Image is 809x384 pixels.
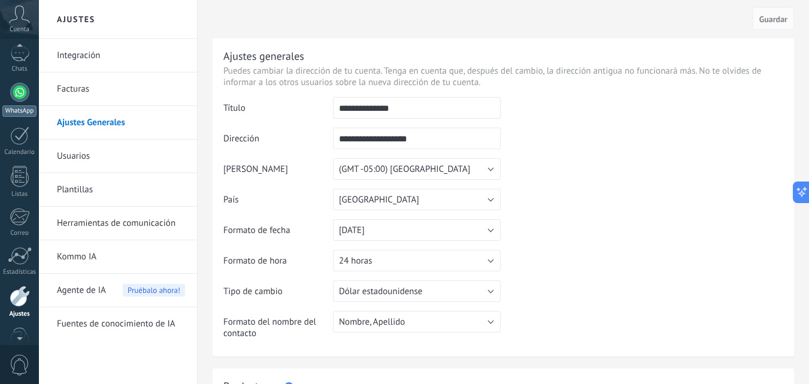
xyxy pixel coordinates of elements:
[339,316,405,328] span: Nombre, Apellido
[339,225,365,236] span: [DATE]
[39,106,197,140] li: Ajustes Generales
[223,189,333,219] td: País
[57,207,185,240] a: Herramientas de comunicación
[223,311,333,348] td: Formato del nombre del contacto
[57,274,185,307] a: Agente de IAPruébalo ahora!
[2,105,37,117] div: WhatsApp
[57,173,185,207] a: Plantillas
[223,49,304,63] div: Ajustes generales
[39,173,197,207] li: Plantillas
[223,250,333,280] td: Formato de hora
[339,194,419,205] span: [GEOGRAPHIC_DATA]
[39,307,197,340] li: Fuentes de conocimiento de IA
[57,307,185,341] a: Fuentes de conocimiento de IA
[10,26,29,34] span: Cuenta
[759,15,787,23] span: Guardar
[57,72,185,106] a: Facturas
[223,158,333,189] td: [PERSON_NAME]
[2,65,37,73] div: Chats
[2,149,37,156] div: Calendario
[57,39,185,72] a: Integración
[39,140,197,173] li: Usuarios
[57,106,185,140] a: Ajustes Generales
[39,274,197,307] li: Agente de IA
[223,128,333,158] td: Dirección
[123,284,185,297] span: Pruébalo ahora!
[753,7,794,30] button: Guardar
[2,268,37,276] div: Estadísticas
[223,65,783,88] p: Puedes cambiar la dirección de tu cuenta. Tenga en cuenta que, después del cambio, la dirección a...
[57,240,185,274] a: Kommo IA
[57,140,185,173] a: Usuarios
[39,39,197,72] li: Integración
[39,72,197,106] li: Facturas
[57,274,106,307] span: Agente de IA
[223,280,333,311] td: Tipo de cambio
[333,280,501,302] button: Dólar estadounidense
[333,311,501,332] button: Nombre, Apellido
[333,219,501,241] button: [DATE]
[223,219,333,250] td: Formato de fecha
[339,255,372,267] span: 24 horas
[339,164,470,175] span: (GMT -05:00) [GEOGRAPHIC_DATA]
[333,250,501,271] button: 24 horas
[333,158,501,180] button: (GMT -05:00) [GEOGRAPHIC_DATA]
[339,286,423,297] span: Dólar estadounidense
[2,229,37,237] div: Correo
[2,310,37,318] div: Ajustes
[333,189,501,210] button: [GEOGRAPHIC_DATA]
[223,97,333,128] td: Título
[39,207,197,240] li: Herramientas de comunicación
[39,240,197,274] li: Kommo IA
[2,191,37,198] div: Listas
